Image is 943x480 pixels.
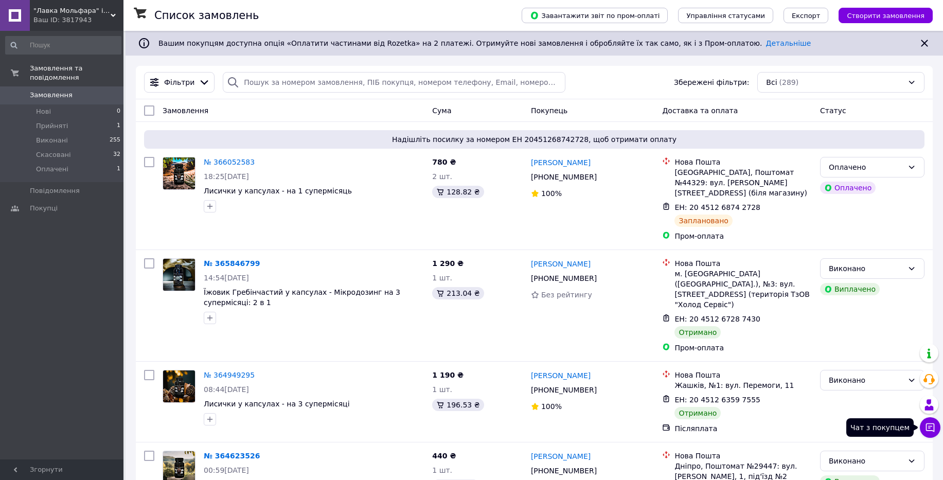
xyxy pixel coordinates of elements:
span: Доставка та оплата [662,106,738,115]
a: Детальніше [766,39,811,47]
div: м. [GEOGRAPHIC_DATA] ([GEOGRAPHIC_DATA].), №3: вул. [STREET_ADDRESS] (територія ТзОВ "Холод Сервіс") [674,269,812,310]
span: ЕН: 20 4512 6359 7555 [674,396,760,404]
div: Пром-оплата [674,343,812,353]
button: Чат з покупцем [920,417,940,438]
div: Пром-оплата [674,231,812,241]
span: 1 шт. [432,385,452,394]
input: Пошук за номером замовлення, ПІБ покупця, номером телефону, Email, номером накладної [223,72,565,93]
div: Отримано [674,326,721,339]
img: Фото товару [163,259,195,291]
div: Післяплата [674,423,812,434]
a: № 364623526 [204,452,260,460]
a: № 366052583 [204,158,255,166]
img: Фото товару [163,157,195,189]
span: (289) [779,78,799,86]
a: Створити замовлення [828,11,933,19]
a: [PERSON_NAME] [531,157,591,168]
div: Жашків, №1: вул. Перемоги, 11 [674,380,812,390]
span: Надішліть посилку за номером ЕН 20451268742728, щоб отримати оплату [148,134,920,145]
img: Фото товару [163,370,195,402]
a: [PERSON_NAME] [531,370,591,381]
a: Фото товару [163,370,195,403]
a: Їжовик Гребінчастий у капсулах - Мікродозинг на 3 супермісяці: 2 в 1 [204,288,400,307]
span: Виконані [36,136,68,145]
span: 255 [110,136,120,145]
span: 100% [541,189,562,198]
span: 1 [117,121,120,131]
div: Нова Пошта [674,451,812,461]
span: Оплачені [36,165,68,174]
span: Управління статусами [686,12,765,20]
div: Виплачено [820,283,880,295]
span: Фільтри [164,77,194,87]
span: Всі [766,77,777,87]
span: 440 ₴ [432,452,456,460]
span: Замовлення [163,106,208,115]
span: Прийняті [36,121,68,131]
span: 14:54[DATE] [204,274,249,282]
span: 00:59[DATE] [204,466,249,474]
span: 100% [541,402,562,411]
button: Експорт [784,8,829,23]
span: 18:25[DATE] [204,172,249,181]
span: 2 шт. [432,172,452,181]
input: Пошук [5,36,121,55]
a: Фото товару [163,157,195,190]
span: Вашим покупцям доступна опція «Оплатити частинами від Rozetka» на 2 платежі. Отримуйте нові замов... [158,39,811,47]
a: № 365846799 [204,259,260,268]
div: 213.04 ₴ [432,287,484,299]
h1: Список замовлень [154,9,259,22]
span: Замовлення та повідомлення [30,64,123,82]
a: Фото товару [163,258,195,291]
span: 1 290 ₴ [432,259,464,268]
span: 1 шт. [432,466,452,474]
a: Лисички у капсулах - на 3 супермісяці [204,400,350,408]
span: 1 190 ₴ [432,371,464,379]
a: [PERSON_NAME] [531,451,591,461]
span: 1 [117,165,120,174]
span: Експорт [792,12,821,20]
div: Нова Пошта [674,157,812,167]
div: Нова Пошта [674,258,812,269]
button: Управління статусами [678,8,773,23]
span: Замовлення [30,91,73,100]
span: Статус [820,106,846,115]
span: 32 [113,150,120,159]
div: Отримано [674,407,721,419]
div: Виконано [829,455,903,467]
a: № 364949295 [204,371,255,379]
div: Оплачено [829,162,903,173]
span: "Лавка Мольфара" інтернет магазин [33,6,111,15]
span: Створити замовлення [847,12,924,20]
span: Скасовані [36,150,71,159]
span: ЕН: 20 4512 6874 2728 [674,203,760,211]
span: 08:44[DATE] [204,385,249,394]
div: 196.53 ₴ [432,399,484,411]
span: Без рейтингу [541,291,592,299]
div: Виконано [829,375,903,386]
span: Покупці [30,204,58,213]
div: [PHONE_NUMBER] [529,383,599,397]
a: [PERSON_NAME] [531,259,591,269]
div: [GEOGRAPHIC_DATA], Поштомат №44329: вул. [PERSON_NAME][STREET_ADDRESS] (біля магазину) [674,167,812,198]
span: 780 ₴ [432,158,456,166]
span: Повідомлення [30,186,80,195]
span: 0 [117,107,120,116]
span: Cума [432,106,451,115]
span: Покупець [531,106,567,115]
span: 1 шт. [432,274,452,282]
div: Нова Пошта [674,370,812,380]
div: 128.82 ₴ [432,186,484,198]
div: [PHONE_NUMBER] [529,271,599,286]
div: Заплановано [674,215,733,227]
div: Ваш ID: 3817943 [33,15,123,25]
button: Створити замовлення [839,8,933,23]
div: Виконано [829,263,903,274]
span: ЕН: 20 4512 6728 7430 [674,315,760,323]
button: Завантажити звіт по пром-оплаті [522,8,668,23]
span: Завантажити звіт по пром-оплаті [530,11,660,20]
div: Оплачено [820,182,876,194]
span: Збережені фільтри: [674,77,749,87]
